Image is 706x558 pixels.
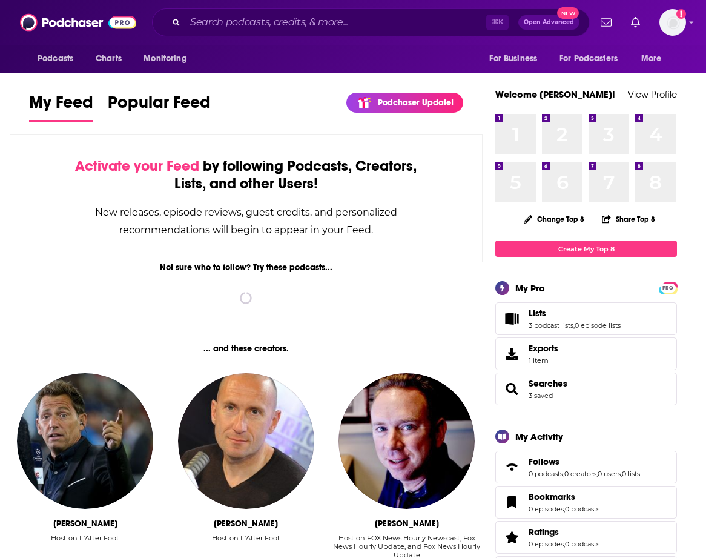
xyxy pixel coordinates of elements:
span: New [557,7,579,19]
a: Welcome [PERSON_NAME]! [495,88,615,100]
button: open menu [29,47,89,70]
div: Host on L'After Foot [212,534,280,542]
div: ... and these creators. [10,344,483,354]
img: Podchaser - Follow, Share and Rate Podcasts [20,11,136,34]
span: Charts [96,50,122,67]
span: , [564,505,565,513]
img: Daniel Riolo [17,373,153,510]
a: 3 saved [529,391,553,400]
button: Share Top 8 [601,207,656,231]
span: 1 item [529,356,558,365]
button: Change Top 8 [516,211,592,227]
p: Podchaser Update! [378,98,454,108]
input: Search podcasts, credits, & more... [185,13,486,32]
a: 0 episodes [529,505,564,513]
span: , [573,321,575,330]
a: Searches [529,378,567,389]
a: Ratings [500,529,524,546]
div: Not sure who to follow? Try these podcasts... [10,262,483,273]
span: Podcasts [38,50,73,67]
span: Follows [529,456,559,467]
a: My Feed [29,92,93,122]
span: Lists [495,302,677,335]
span: , [563,470,564,478]
span: Searches [495,373,677,405]
a: Lists [529,308,621,319]
a: 0 podcasts [565,505,599,513]
a: Lists [500,310,524,327]
span: , [621,470,622,478]
a: Charts [88,47,129,70]
a: 0 creators [564,470,596,478]
div: Gilbert Brisbois [214,519,278,529]
a: Bookmarks [500,494,524,511]
div: by following Podcasts, Creators, Lists, and other Users! [71,158,421,193]
a: 3 podcast lists [529,321,573,330]
a: 0 users [598,470,621,478]
span: Exports [529,343,558,354]
div: Host on L'After Foot [51,534,119,542]
div: Daniel Riolo [53,519,117,529]
div: Ted Lindner [375,519,439,529]
span: Ratings [495,521,677,554]
span: Bookmarks [529,491,575,502]
img: Gilbert Brisbois [178,373,314,510]
a: Searches [500,380,524,397]
a: 0 episodes [529,540,564,548]
div: Search podcasts, credits, & more... [152,8,590,36]
a: 0 episode lists [575,321,621,330]
span: Popular Feed [108,92,211,120]
span: ⌘ K [486,15,509,30]
button: Open AdvancedNew [518,15,579,30]
button: Show profile menu [659,9,686,36]
img: User Profile [659,9,686,36]
a: Show notifications dropdown [626,12,645,33]
span: Monitoring [144,50,186,67]
span: Follows [495,451,677,483]
svg: Add a profile image [676,9,686,19]
span: , [596,470,598,478]
span: Exports [500,345,524,362]
span: Open Advanced [524,19,574,25]
a: 0 podcasts [565,540,599,548]
a: Exports [495,337,677,370]
a: Show notifications dropdown [596,12,616,33]
span: Activate your Feed [75,157,199,175]
button: open menu [481,47,552,70]
a: Bookmarks [529,491,599,502]
span: Lists [529,308,546,319]
a: Follows [500,459,524,476]
span: For Podcasters [559,50,618,67]
div: My Activity [515,431,563,442]
button: open menu [135,47,202,70]
span: For Business [489,50,537,67]
a: Follows [529,456,640,467]
span: Bookmarks [495,486,677,519]
span: Logged in as tinajoell1 [659,9,686,36]
button: open menu [633,47,677,70]
div: My Pro [515,282,545,294]
a: 0 lists [622,470,640,478]
a: Create My Top 8 [495,241,677,257]
div: New releases, episode reviews, guest credits, and personalized recommendations will begin to appe... [71,204,421,239]
a: PRO [661,283,675,292]
button: open menu [552,47,635,70]
a: View Profile [628,88,677,100]
span: My Feed [29,92,93,120]
span: PRO [661,284,675,293]
span: , [564,540,565,548]
a: Popular Feed [108,92,211,122]
span: More [641,50,662,67]
a: 0 podcasts [529,470,563,478]
span: Ratings [529,526,559,537]
img: Ted Lindner [338,373,475,510]
a: Ratings [529,526,599,537]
